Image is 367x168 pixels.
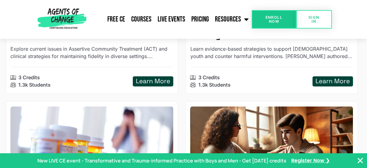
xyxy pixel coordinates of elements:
p: 1.3k Students [198,81,230,88]
a: SIGN IN [296,10,332,29]
span: Enroll Now [262,15,286,23]
p: 3 Credits [18,74,40,81]
h5: Learn More [136,77,170,85]
nav: Menu [89,12,252,27]
span: SIGN IN [306,15,322,23]
a: Live Events [155,12,188,27]
a: Resources [212,12,252,27]
a: Register Now ❯ [291,157,330,164]
a: Free CE [104,12,128,27]
a: Pricing [188,12,212,27]
button: Close Banner [357,157,364,164]
p: New LIVE CE event - Transformative and Trauma-informed Practice with Boys and Men - Get [DATE] cr... [37,157,286,164]
p: 1.3k Students [18,81,51,88]
a: Enroll Now [252,10,296,29]
a: Courses [128,12,155,27]
h5: Learn More [315,77,350,85]
p: Explore current issues in Assertive Community Treatment (ACT) and clinical strategies for maintai... [10,45,173,60]
p: Learn evidence-based strategies to support LGBTQI+ youth and counter harmful interventions. SAMHS... [190,45,353,60]
p: 3 Credits [198,74,220,81]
